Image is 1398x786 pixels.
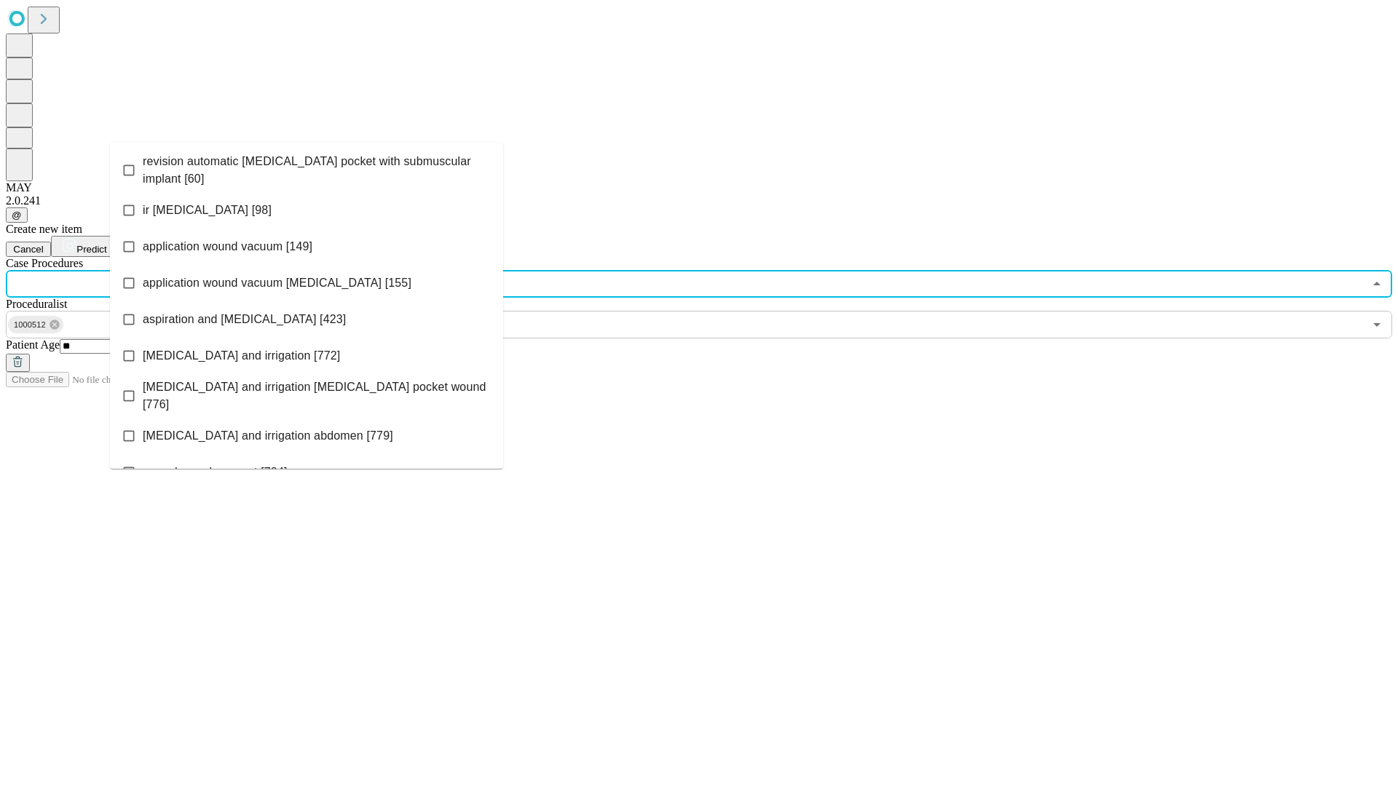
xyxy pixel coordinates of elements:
[12,210,22,221] span: @
[6,207,28,223] button: @
[143,378,491,413] span: [MEDICAL_DATA] and irrigation [MEDICAL_DATA] pocket wound [776]
[1367,274,1387,294] button: Close
[6,298,67,310] span: Proceduralist
[51,236,118,257] button: Predict
[143,238,312,255] span: application wound vacuum [149]
[143,202,272,219] span: ir [MEDICAL_DATA] [98]
[1367,314,1387,335] button: Open
[143,347,340,365] span: [MEDICAL_DATA] and irrigation [772]
[6,257,83,269] span: Scheduled Procedure
[6,338,60,351] span: Patient Age
[143,464,288,481] span: wound vac placement [784]
[143,274,411,292] span: application wound vacuum [MEDICAL_DATA] [155]
[8,316,63,333] div: 1000512
[6,181,1392,194] div: MAY
[6,223,82,235] span: Create new item
[76,244,106,255] span: Predict
[143,311,346,328] span: aspiration and [MEDICAL_DATA] [423]
[143,153,491,188] span: revision automatic [MEDICAL_DATA] pocket with submuscular implant [60]
[13,244,44,255] span: Cancel
[6,242,51,257] button: Cancel
[6,194,1392,207] div: 2.0.241
[143,427,393,445] span: [MEDICAL_DATA] and irrigation abdomen [779]
[8,317,52,333] span: 1000512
